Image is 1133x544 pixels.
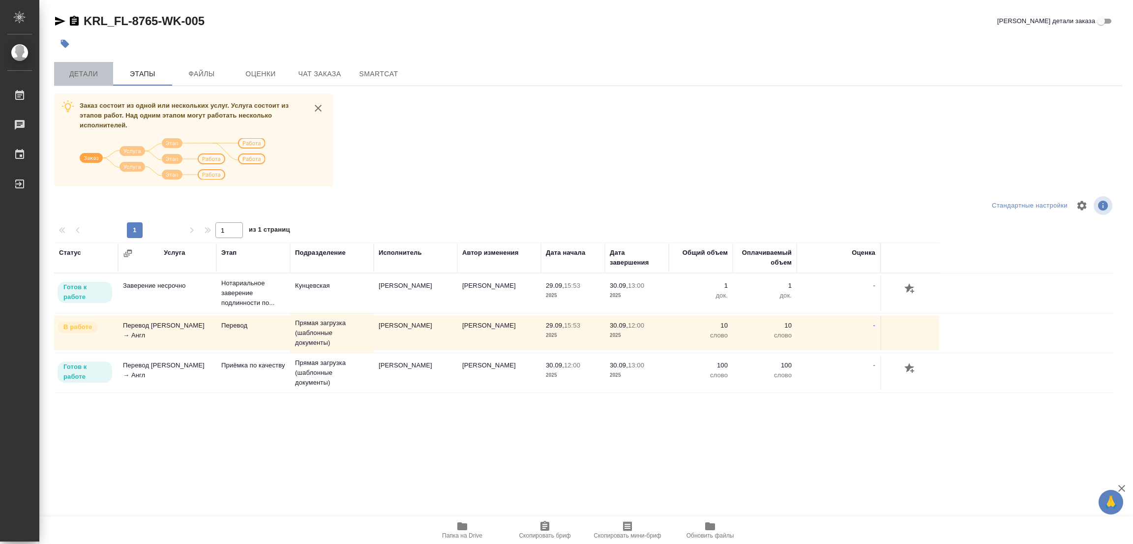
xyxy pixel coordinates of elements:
p: 2025 [546,331,600,340]
button: Добавить оценку [902,281,919,298]
p: 2025 [546,291,600,301]
p: 15:53 [564,322,580,329]
div: Автор изменения [462,248,518,258]
div: Дата завершения [610,248,664,268]
span: Детали [60,68,107,80]
p: 10 [674,321,728,331]
button: Скопировать бриф [504,516,586,544]
td: Перевод [PERSON_NAME] → Англ [118,316,216,350]
div: Исполнитель [379,248,422,258]
p: 30.09, [610,322,628,329]
button: 🙏 [1099,490,1123,514]
div: Оплачиваемый объем [738,248,792,268]
td: [PERSON_NAME] [457,316,541,350]
span: Обновить файлы [686,532,734,539]
button: Скопировать ссылку для ЯМессенджера [54,15,66,27]
p: 29.09, [546,282,564,289]
button: Скопировать мини-бриф [586,516,669,544]
div: Оценка [852,248,875,258]
div: Этап [221,248,237,258]
p: 13:00 [628,362,644,369]
button: Обновить файлы [669,516,751,544]
p: слово [738,370,792,380]
a: - [873,322,875,329]
span: Посмотреть информацию [1094,196,1114,215]
span: Этапы [119,68,166,80]
td: Перевод [PERSON_NAME] → Англ [118,356,216,390]
span: Файлы [178,68,225,80]
p: 2025 [546,370,600,380]
span: SmartCat [355,68,402,80]
div: Дата начала [546,248,585,258]
span: Скопировать мини-бриф [594,532,661,539]
button: close [311,101,326,116]
p: 2025 [610,331,664,340]
p: док. [674,291,728,301]
p: 30.09, [546,362,564,369]
span: Папка на Drive [442,532,482,539]
p: 29.09, [546,322,564,329]
div: split button [989,198,1070,213]
p: слово [674,370,728,380]
p: Приёмка по качеству [221,361,285,370]
span: [PERSON_NAME] детали заказа [997,16,1095,26]
td: [PERSON_NAME] [457,356,541,390]
div: Статус [59,248,81,258]
td: [PERSON_NAME] [374,356,457,390]
button: Папка на Drive [421,516,504,544]
span: Оценки [237,68,284,80]
button: Добавить тэг [54,33,76,55]
p: Нотариальное заверение подлинности по... [221,278,285,308]
button: Сгруппировать [123,248,133,258]
td: Кунцевская [290,276,374,310]
span: Настроить таблицу [1070,194,1094,217]
span: Скопировать бриф [519,532,570,539]
p: 12:00 [564,362,580,369]
td: Заверение несрочно [118,276,216,310]
p: док. [738,291,792,301]
p: 100 [674,361,728,370]
p: 12:00 [628,322,644,329]
p: 30.09, [610,362,628,369]
div: Общий объем [683,248,728,258]
td: [PERSON_NAME] [374,316,457,350]
p: Готов к работе [63,362,106,382]
td: [PERSON_NAME] [457,276,541,310]
p: 2025 [610,370,664,380]
p: В работе [63,322,92,332]
p: 1 [738,281,792,291]
span: Чат заказа [296,68,343,80]
button: Добавить оценку [902,361,919,377]
p: 30.09, [610,282,628,289]
button: Скопировать ссылку [68,15,80,27]
p: 10 [738,321,792,331]
a: - [873,282,875,289]
p: 100 [738,361,792,370]
div: Подразделение [295,248,346,258]
p: 13:00 [628,282,644,289]
p: Готов к работе [63,282,106,302]
td: Прямая загрузка (шаблонные документы) [290,313,374,353]
p: Перевод [221,321,285,331]
p: 2025 [610,291,664,301]
a: - [873,362,875,369]
td: Прямая загрузка (шаблонные документы) [290,353,374,393]
p: слово [738,331,792,340]
p: 1 [674,281,728,291]
span: Заказ состоит из одной или нескольких услуг. Услуга состоит из этапов работ. Над одним этапом мог... [80,102,289,129]
span: из 1 страниц [249,224,290,238]
div: Услуга [164,248,185,258]
p: слово [674,331,728,340]
td: [PERSON_NAME] [374,276,457,310]
p: 15:53 [564,282,580,289]
a: KRL_FL-8765-WK-005 [84,14,205,28]
span: 🙏 [1103,492,1119,513]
